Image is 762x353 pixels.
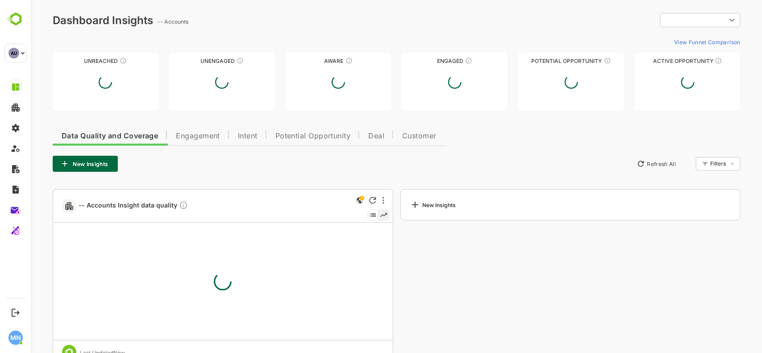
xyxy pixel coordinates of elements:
div: Unreached [21,58,127,64]
div: New Insights [379,199,425,210]
span: Deal [337,133,353,140]
span: Data Quality and Coverage [30,133,127,140]
div: Engaged [371,58,476,64]
span: Intent [207,133,226,140]
span: Engagement [145,133,189,140]
div: Active Opportunity [604,58,709,64]
div: Dashboard Insights [21,14,122,27]
div: More [351,197,353,204]
div: Refresh [338,197,345,204]
div: These accounts have open opportunities which might be at any of the Sales Stages [684,57,691,64]
div: These accounts are warm, further nurturing would qualify them to MQAs [434,57,441,64]
ag: -- Accounts [126,18,160,25]
div: These accounts have not been engaged with for a defined time period [88,57,96,64]
div: Filters [679,160,695,167]
div: ​ [629,12,709,28]
button: View Funnel Comparison [639,35,709,49]
div: Potential Opportunity [487,58,593,64]
button: New Insights [21,156,87,172]
div: Filters [678,156,709,172]
div: These accounts have not shown enough engagement and need nurturing [205,57,212,64]
div: AU [8,48,19,58]
span: Potential Opportunity [244,133,320,140]
a: -- Accounts Insight data qualityDescription not present [47,201,160,211]
div: This is a global insight. Segment selection is not applicable for this view [323,195,334,207]
div: MN [8,331,23,345]
span: Customer [371,133,405,140]
div: These accounts have just entered the buying cycle and need further nurturing [314,57,321,64]
div: Description not present [148,201,157,211]
a: New Insights [369,189,710,220]
div: Aware [254,58,360,64]
span: -- Accounts Insight data quality [47,201,157,211]
div: Unengaged [138,58,244,64]
button: Refresh All [602,157,649,171]
div: These accounts are MQAs and can be passed on to Inside Sales [573,57,580,64]
img: BambooboxLogoMark.f1c84d78b4c51b1a7b5f700c9845e183.svg [4,11,27,28]
button: Logout [9,307,21,319]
